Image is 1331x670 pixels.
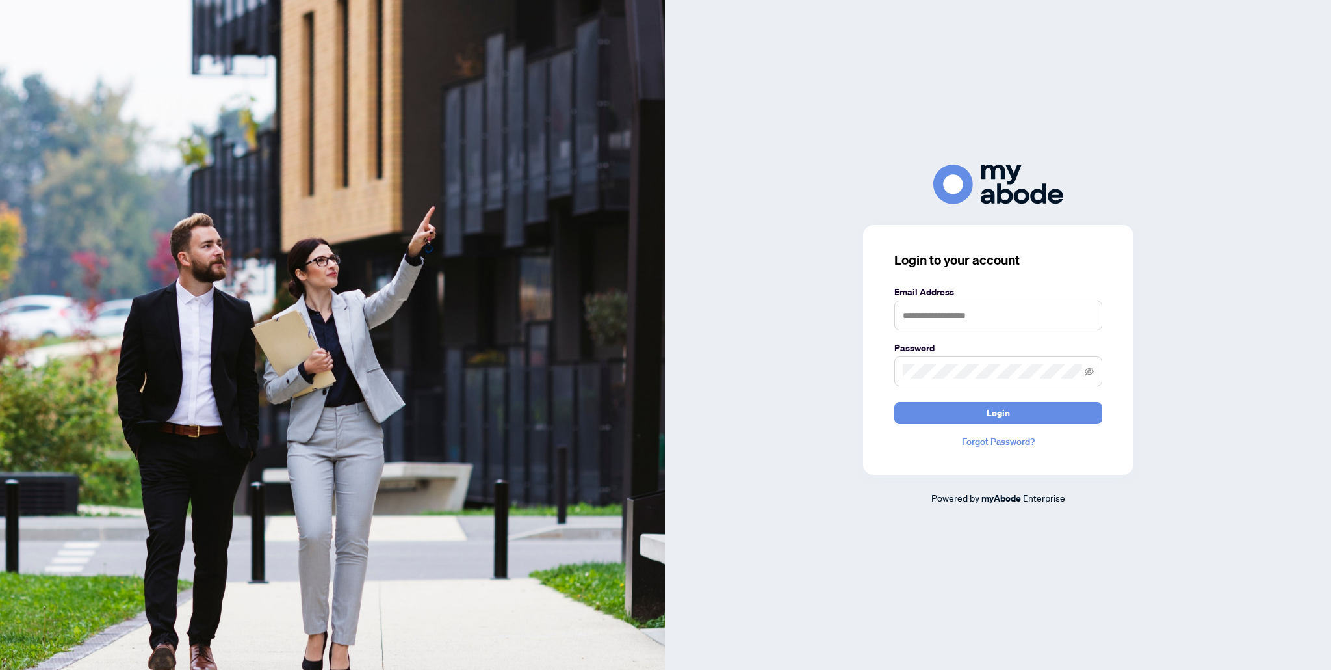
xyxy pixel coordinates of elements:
span: Powered by [931,492,979,503]
span: Enterprise [1023,492,1065,503]
span: eye-invisible [1085,367,1094,376]
label: Password [894,341,1102,355]
span: Login [987,403,1010,423]
a: Forgot Password? [894,435,1102,449]
img: ma-logo [933,165,1063,204]
h3: Login to your account [894,251,1102,269]
label: Email Address [894,285,1102,299]
button: Login [894,402,1102,424]
a: myAbode [981,491,1021,505]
